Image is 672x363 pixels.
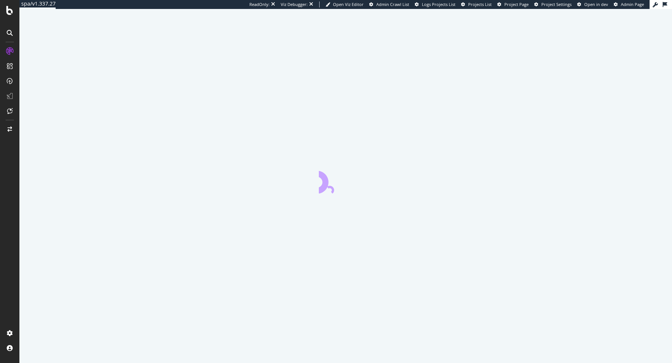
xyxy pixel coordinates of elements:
[497,1,529,7] a: Project Page
[415,1,455,7] a: Logs Projects List
[369,1,409,7] a: Admin Crawl List
[281,1,308,7] div: Viz Debugger:
[249,1,270,7] div: ReadOnly:
[333,1,364,7] span: Open Viz Editor
[534,1,572,7] a: Project Settings
[621,1,644,7] span: Admin Page
[541,1,572,7] span: Project Settings
[376,1,409,7] span: Admin Crawl List
[468,1,492,7] span: Projects List
[584,1,608,7] span: Open in dev
[504,1,529,7] span: Project Page
[614,1,644,7] a: Admin Page
[422,1,455,7] span: Logs Projects List
[319,167,373,193] div: animation
[577,1,608,7] a: Open in dev
[326,1,364,7] a: Open Viz Editor
[461,1,492,7] a: Projects List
